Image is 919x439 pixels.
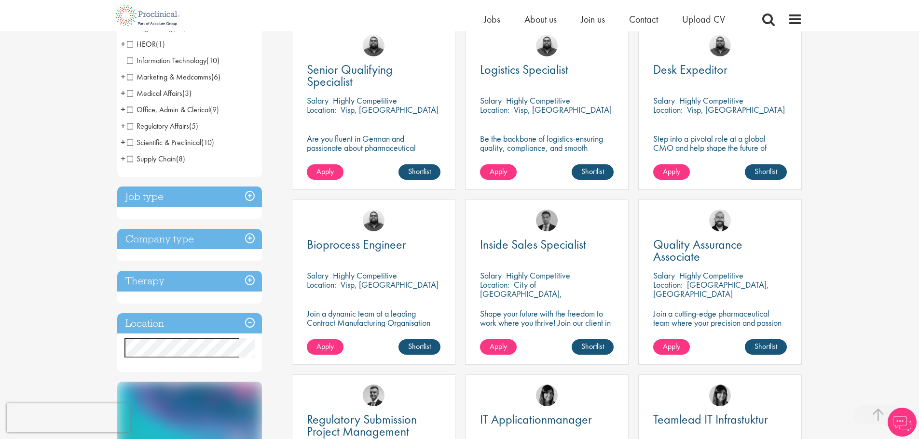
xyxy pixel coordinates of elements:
span: Apply [490,166,507,176]
span: Location: [480,104,509,115]
iframe: reCAPTCHA [7,403,130,432]
span: (6) [211,72,220,82]
h3: Job type [117,186,262,207]
span: + [121,37,125,51]
span: Apply [490,341,507,351]
span: Inside Sales Specialist [480,236,586,253]
span: Medical Affairs [127,88,182,98]
p: Visp, [GEOGRAPHIC_DATA] [514,104,612,115]
a: IT Applicationmanager [480,413,614,426]
span: Regulatory Affairs [127,121,189,131]
span: Apply [663,341,680,351]
img: Carl Gbolade [536,210,558,231]
p: Step into a pivotal role at a global CMO and help shape the future of healthcare. [653,134,787,161]
p: Highly Competitive [506,95,570,106]
span: Apply [663,166,680,176]
a: Ashley Bennett [709,35,731,56]
p: Highly Competitive [679,270,743,281]
a: Contact [629,13,658,26]
img: Chatbot [888,408,917,437]
a: Shortlist [745,164,787,180]
a: Shortlist [572,164,614,180]
span: + [121,135,125,149]
img: Ashley Bennett [363,210,384,231]
a: Inside Sales Specialist [480,239,614,251]
span: HEOR [127,39,165,49]
p: Be the backbone of logistics-ensuring quality, compliance, and smooth operations in a dynamic env... [480,134,614,161]
a: Apply [480,339,517,355]
a: Shortlist [745,339,787,355]
span: Location: [653,279,683,290]
span: Bioprocess Engineer [307,236,406,253]
p: Are you fluent in German and passionate about pharmaceutical compliance? Ready to take the lead i... [307,134,440,189]
span: Salary [307,95,329,106]
span: Location: [307,104,336,115]
a: Tesnim Chagklil [536,385,558,406]
a: Jordan Kiely [709,210,731,231]
span: Marketing & Medcomms [127,72,211,82]
p: Visp, [GEOGRAPHIC_DATA] [341,279,439,290]
p: Visp, [GEOGRAPHIC_DATA] [687,104,785,115]
span: Apply [316,166,334,176]
a: Bioprocess Engineer [307,239,440,251]
span: (5) [189,121,198,131]
span: (10) [206,55,219,66]
a: Logistics Specialist [480,64,614,76]
img: Ashley Bennett [363,35,384,56]
p: Highly Competitive [333,270,397,281]
span: Regulatory Affairs [127,121,198,131]
span: Salary [480,95,502,106]
span: Location: [653,104,683,115]
a: Join us [581,13,605,26]
p: Highly Competitive [333,95,397,106]
span: Information Technology [127,55,219,66]
span: Marketing & Medcomms [127,72,220,82]
a: Apply [653,164,690,180]
img: Ashley Bennett [536,35,558,56]
span: + [121,86,125,100]
a: Teamlead IT Infrastuktur [653,413,787,426]
span: + [121,119,125,133]
a: Shortlist [398,164,440,180]
p: Highly Competitive [679,95,743,106]
p: Join a cutting-edge pharmaceutical team where your precision and passion for quality will help sh... [653,309,787,346]
img: Alex Bill [363,385,384,406]
span: Supply Chain [127,154,176,164]
a: About us [524,13,557,26]
a: Desk Expeditor [653,64,787,76]
a: Quality Assurance Associate [653,239,787,263]
span: IT Applicationmanager [480,411,592,427]
span: Salary [307,270,329,281]
a: Apply [307,339,343,355]
span: Senior Qualifying Specialist [307,61,393,90]
span: Medical Affairs [127,88,192,98]
span: (10) [201,137,214,147]
span: + [121,151,125,166]
h3: Therapy [117,271,262,292]
span: Upload CV [682,13,725,26]
a: Jobs [484,13,500,26]
span: Office, Admin & Clerical [127,105,210,115]
h3: Location [117,313,262,334]
a: Regulatory Submission Project Management [307,413,440,438]
p: [GEOGRAPHIC_DATA], [GEOGRAPHIC_DATA] [653,279,769,299]
span: Supply Chain [127,154,185,164]
h3: Company type [117,229,262,250]
a: Shortlist [398,339,440,355]
p: Highly Competitive [506,270,570,281]
span: (9) [210,105,219,115]
span: (1) [156,39,165,49]
span: + [121,69,125,84]
a: Shortlist [572,339,614,355]
p: Shape your future with the freedom to work where you thrive! Join our client in this fully remote... [480,309,614,346]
